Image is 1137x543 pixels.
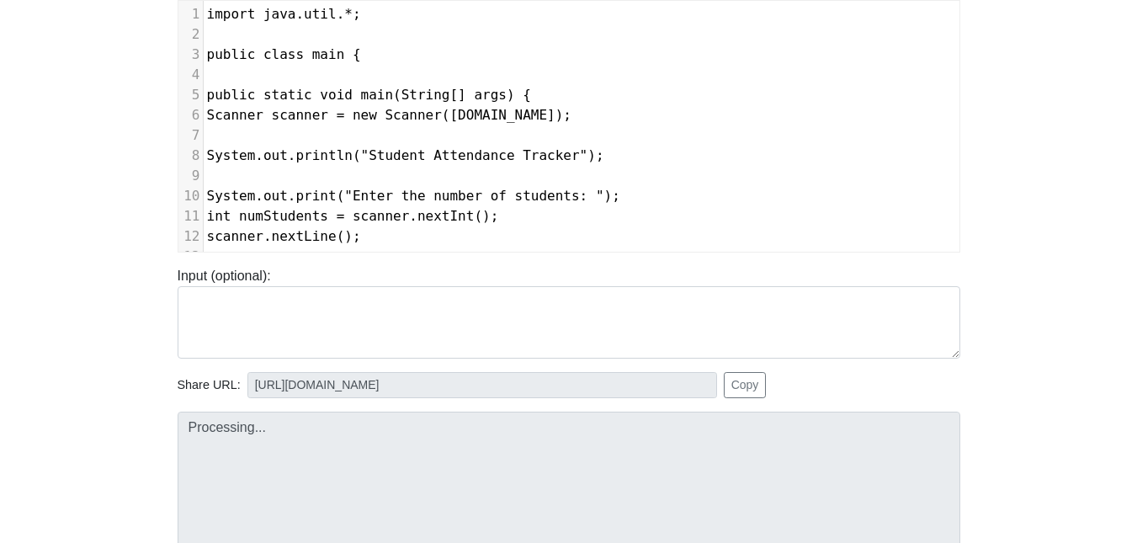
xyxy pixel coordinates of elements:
[178,65,203,85] div: 4
[178,146,203,166] div: 8
[207,208,499,224] span: int numStudents = scanner.nextInt();
[178,4,203,24] div: 1
[178,376,241,395] span: Share URL:
[178,45,203,65] div: 3
[207,6,361,22] span: import java.util.*;
[247,372,717,398] input: No share available yet
[207,107,572,123] span: Scanner scanner = new Scanner([DOMAIN_NAME]);
[178,125,203,146] div: 7
[207,228,361,244] span: scanner.nextLine();
[207,87,531,103] span: public static void main(String[] args) {
[724,372,767,398] button: Copy
[178,105,203,125] div: 6
[178,247,203,267] div: 13
[165,266,973,359] div: Input (optional):
[178,166,203,186] div: 9
[207,188,620,204] span: System.out.print("Enter the number of students: ");
[207,147,604,163] span: System.out.println("Student Attendance Tracker");
[178,206,203,226] div: 11
[178,24,203,45] div: 2
[178,186,203,206] div: 10
[178,85,203,105] div: 5
[207,46,361,62] span: public class main {
[178,226,203,247] div: 12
